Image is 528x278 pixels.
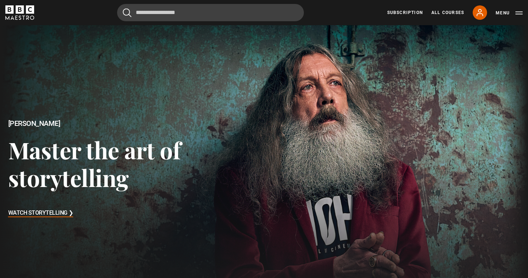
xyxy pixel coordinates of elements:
[123,8,131,17] button: Submit the search query
[387,9,423,16] a: Subscription
[8,136,212,192] h3: Master the art of storytelling
[5,5,34,20] svg: BBC Maestro
[8,119,212,128] h2: [PERSON_NAME]
[117,4,304,21] input: Search
[496,9,523,17] button: Toggle navigation
[8,208,73,219] h3: Watch Storytelling ❯
[431,9,464,16] a: All Courses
